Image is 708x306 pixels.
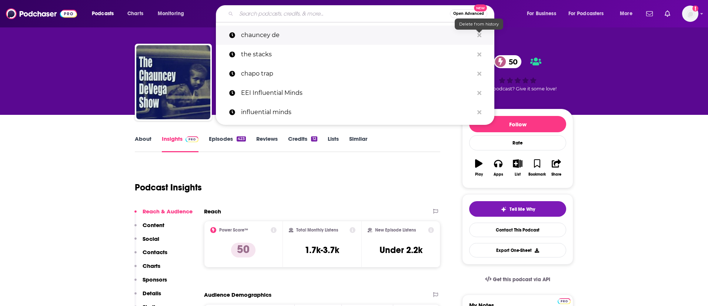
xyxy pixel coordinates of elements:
[380,245,423,256] h3: Under 2.2k
[87,8,123,20] button: open menu
[558,298,571,304] img: Podchaser Pro
[547,154,566,181] button: Share
[469,201,566,217] button: tell me why sparkleTell Me Why
[134,208,193,222] button: Reach & Audience
[479,270,556,289] a: Get this podcast via API
[136,45,210,119] img: The Chauncey DeVega Show
[135,182,202,193] h1: Podcast Insights
[305,245,339,256] h3: 1.7k-3.7k
[375,227,416,233] h2: New Episode Listens
[123,8,148,20] a: Charts
[568,9,604,19] span: For Podcasters
[508,154,527,181] button: List
[143,262,160,269] p: Charts
[455,19,503,30] div: Delete from history
[527,154,547,181] button: Bookmark
[462,50,573,96] div: 50Good podcast? Give it some love!
[510,206,535,212] span: Tell Me Why
[143,208,193,215] p: Reach & Audience
[134,290,161,303] button: Details
[162,135,198,152] a: InsightsPodchaser Pro
[494,55,521,68] a: 50
[92,9,114,19] span: Podcasts
[349,135,367,152] a: Similar
[469,116,566,132] button: Follow
[143,249,167,256] p: Contacts
[158,9,184,19] span: Monitoring
[311,136,317,142] div: 12
[469,154,488,181] button: Play
[475,172,483,177] div: Play
[288,135,317,152] a: Credits12
[143,290,161,297] p: Details
[558,297,571,304] a: Pro website
[469,243,566,257] button: Export One-Sheet
[241,83,474,103] p: EEI Influential Minds
[134,222,164,235] button: Content
[127,9,143,19] span: Charts
[501,55,521,68] span: 50
[453,12,484,16] span: Open Advanced
[682,6,698,22] span: Logged in as juliahaav
[494,172,503,177] div: Apps
[186,136,198,142] img: Podchaser Pro
[501,206,507,212] img: tell me why sparkle
[296,227,338,233] h2: Total Monthly Listens
[474,4,487,11] span: New
[241,45,474,64] p: the stacks
[692,6,698,11] svg: Add a profile image
[236,8,450,20] input: Search podcasts, credits, & more...
[551,172,561,177] div: Share
[328,135,339,152] a: Lists
[219,227,248,233] h2: Power Score™
[522,8,565,20] button: open menu
[204,291,271,298] h2: Audience Demographics
[488,154,508,181] button: Apps
[143,222,164,229] p: Content
[237,136,246,142] div: 423
[682,6,698,22] button: Show profile menu
[134,262,160,276] button: Charts
[662,7,673,20] a: Show notifications dropdown
[231,243,256,257] p: 50
[527,9,556,19] span: For Business
[153,8,194,20] button: open menu
[528,172,546,177] div: Bookmark
[216,103,494,122] a: influential minds
[134,249,167,262] button: Contacts
[469,223,566,237] a: Contact This Podcast
[450,9,487,18] button: Open AdvancedNew
[209,135,246,152] a: Episodes423
[479,86,557,92] span: Good podcast? Give it some love!
[6,7,77,21] img: Podchaser - Follow, Share and Rate Podcasts
[143,276,167,283] p: Sponsors
[469,135,566,150] div: Rate
[143,235,159,242] p: Social
[216,83,494,103] a: EEI Influential Minds
[493,276,550,283] span: Get this podcast via API
[223,5,501,22] div: Search podcasts, credits, & more...
[241,103,474,122] p: influential minds
[241,26,474,45] p: chauncey de
[615,8,642,20] button: open menu
[216,26,494,45] a: chauncey de
[134,235,159,249] button: Social
[682,6,698,22] img: User Profile
[135,135,151,152] a: About
[515,172,521,177] div: List
[241,64,474,83] p: chapo trap
[216,64,494,83] a: chapo trap
[643,7,656,20] a: Show notifications dropdown
[134,276,167,290] button: Sponsors
[564,8,615,20] button: open menu
[216,45,494,64] a: the stacks
[620,9,632,19] span: More
[204,208,221,215] h2: Reach
[256,135,278,152] a: Reviews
